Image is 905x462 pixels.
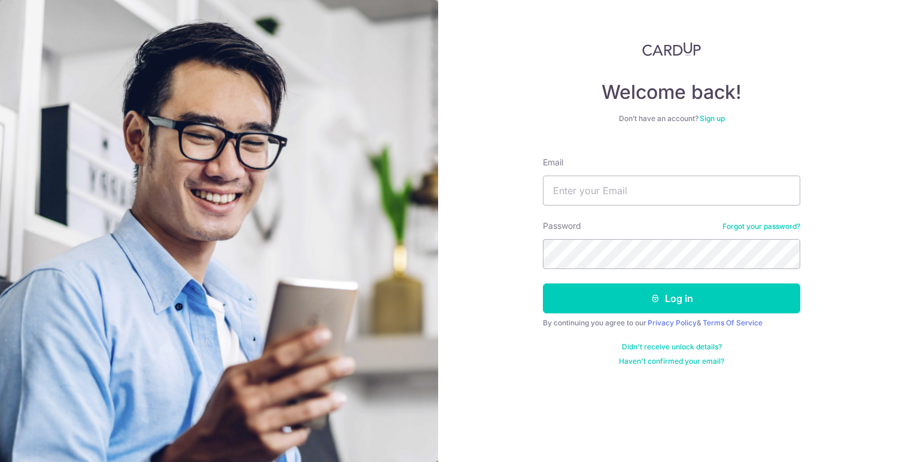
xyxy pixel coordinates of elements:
[543,220,581,232] label: Password
[543,80,800,104] h4: Welcome back!
[722,222,800,231] a: Forgot your password?
[622,342,722,352] a: Didn't receive unlock details?
[619,357,724,366] a: Haven't confirmed your email?
[642,42,701,56] img: CardUp Logo
[700,114,725,123] a: Sign up
[543,156,563,168] label: Email
[543,318,800,328] div: By continuing you agree to our &
[543,176,800,206] input: Enter your Email
[543,114,800,123] div: Don’t have an account?
[543,283,800,313] button: Log in
[703,318,763,327] a: Terms Of Service
[648,318,697,327] a: Privacy Policy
